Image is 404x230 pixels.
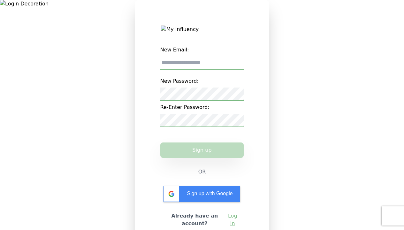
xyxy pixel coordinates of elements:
label: New Email: [160,43,244,56]
img: My Influency [161,26,243,33]
a: Log in [226,212,239,227]
label: Re-Enter Password: [160,101,244,114]
label: New Password: [160,75,244,88]
button: Sign up [160,142,244,158]
div: Sign up with Google [164,186,240,202]
span: Sign up with Google [187,191,232,196]
span: OR [198,168,206,176]
h2: Already have an account? [165,212,224,227]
